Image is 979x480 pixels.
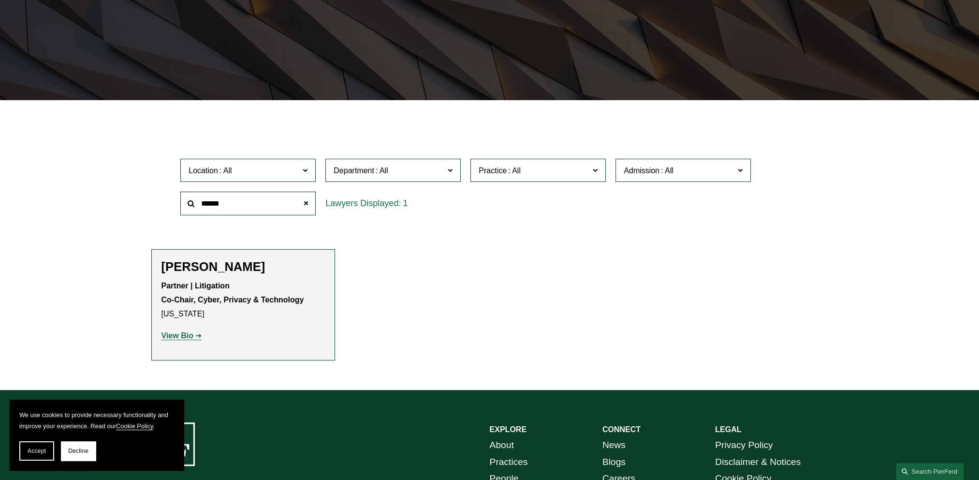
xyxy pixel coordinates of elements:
[715,425,741,434] strong: LEGAL
[19,409,174,432] p: We use cookies to provide necessary functionality and improve your experience. Read our .
[28,448,46,454] span: Accept
[479,166,507,175] span: Practice
[161,279,325,321] p: [US_STATE]
[490,437,514,454] a: About
[161,331,202,340] a: View Bio
[602,425,641,434] strong: CONNECT
[161,259,325,274] h2: [PERSON_NAME]
[490,454,528,471] a: Practices
[624,166,659,175] span: Admission
[602,437,626,454] a: News
[403,198,408,208] span: 1
[490,425,526,434] strong: EXPLORE
[189,166,218,175] span: Location
[19,441,54,461] button: Accept
[715,454,801,471] a: Disclaimer & Notices
[896,463,964,480] a: Search this site
[334,166,374,175] span: Department
[10,400,184,470] section: Cookie banner
[61,441,96,461] button: Decline
[715,437,773,454] a: Privacy Policy
[68,448,88,454] span: Decline
[116,422,153,430] a: Cookie Policy
[602,454,626,471] a: Blogs
[161,331,193,340] strong: View Bio
[161,282,304,304] strong: Partner | Litigation Co-Chair, Cyber, Privacy & Technology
